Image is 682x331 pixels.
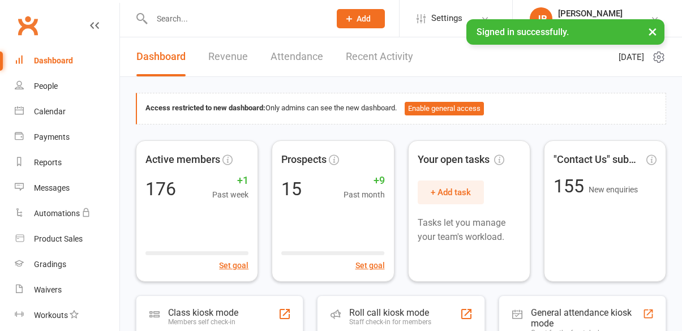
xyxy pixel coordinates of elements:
button: Set goal [219,259,248,272]
div: General attendance kiosk mode [531,307,642,329]
div: Moranbah Martial Arts [558,19,638,29]
p: Tasks let you manage your team's workload. [418,216,521,244]
div: Dashboard [34,56,73,65]
button: Set goal [355,259,385,272]
a: Payments [15,124,119,150]
div: Payments [34,132,70,141]
div: Members self check-in [168,318,238,326]
div: Automations [34,209,80,218]
div: Workouts [34,311,68,320]
a: People [15,74,119,99]
button: × [642,19,663,44]
div: [PERSON_NAME] [558,8,638,19]
button: Add [337,9,385,28]
div: Roll call kiosk mode [349,307,431,318]
a: Clubworx [14,11,42,40]
strong: Access restricted to new dashboard: [145,104,265,112]
div: Product Sales [34,234,83,243]
a: Revenue [208,37,248,76]
a: Calendar [15,99,119,124]
a: Attendance [271,37,323,76]
span: Active members [145,152,220,168]
span: +1 [212,173,248,189]
div: Gradings [34,260,66,269]
div: People [34,81,58,91]
span: +9 [344,173,385,189]
span: Prospects [281,152,327,168]
a: Messages [15,175,119,201]
a: Dashboard [136,37,186,76]
div: Calendar [34,107,66,116]
div: Messages [34,183,70,192]
button: Enable general access [405,102,484,115]
span: Past week [212,188,248,201]
span: 155 [554,175,589,197]
span: New enquiries [589,185,638,194]
div: 176 [145,180,176,198]
span: Signed in successfully. [477,27,569,37]
a: Dashboard [15,48,119,74]
div: Class kiosk mode [168,307,238,318]
input: Search... [148,11,322,27]
a: Workouts [15,303,119,328]
span: Settings [431,6,462,31]
div: Only admins can see the new dashboard. [145,102,657,115]
div: JB [530,7,552,30]
span: [DATE] [619,50,644,64]
div: Waivers [34,285,62,294]
span: Past month [344,188,385,201]
button: + Add task [418,180,484,204]
a: Product Sales [15,226,119,252]
div: Staff check-in for members [349,318,431,326]
span: Add [357,14,371,23]
div: Reports [34,158,62,167]
a: Reports [15,150,119,175]
a: Waivers [15,277,119,303]
a: Recent Activity [346,37,413,76]
div: 15 [281,180,302,198]
a: Automations [15,201,119,226]
span: Your open tasks [418,152,504,168]
span: "Contact Us" submissions [554,152,644,168]
a: Gradings [15,252,119,277]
